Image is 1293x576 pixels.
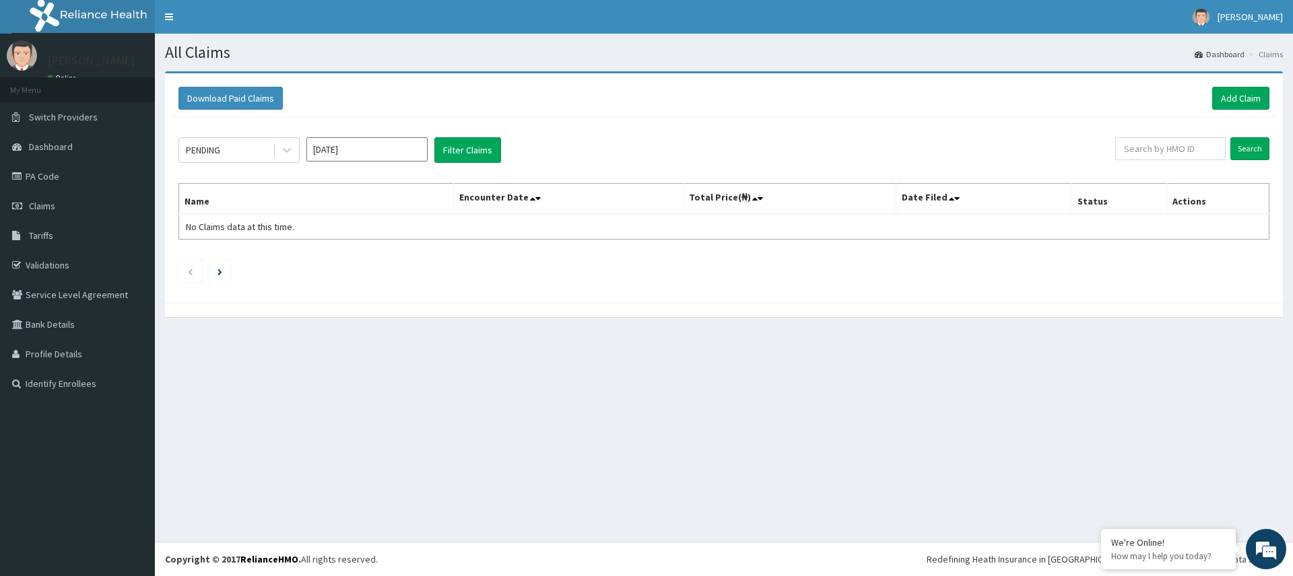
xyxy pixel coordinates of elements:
[434,137,501,163] button: Filter Claims
[186,143,220,157] div: PENDING
[155,542,1293,576] footer: All rights reserved.
[187,265,193,277] a: Previous page
[29,229,53,242] span: Tariffs
[1071,184,1166,215] th: Status
[186,221,294,233] span: No Claims data at this time.
[1218,11,1283,23] span: [PERSON_NAME]
[1111,536,1226,548] div: We're Online!
[1246,48,1283,60] li: Claims
[1230,137,1269,160] input: Search
[178,87,283,110] button: Download Paid Claims
[1212,87,1269,110] a: Add Claim
[29,200,55,212] span: Claims
[165,44,1283,61] h1: All Claims
[1166,184,1269,215] th: Actions
[1193,9,1209,26] img: User Image
[218,265,222,277] a: Next page
[47,55,135,67] p: [PERSON_NAME]
[179,184,454,215] th: Name
[1115,137,1226,160] input: Search by HMO ID
[896,184,1071,215] th: Date Filed
[927,552,1283,566] div: Redefining Heath Insurance in [GEOGRAPHIC_DATA] using Telemedicine and Data Science!
[29,141,73,153] span: Dashboard
[165,553,301,565] strong: Copyright © 2017 .
[7,40,37,71] img: User Image
[240,553,298,565] a: RelianceHMO
[453,184,683,215] th: Encounter Date
[1111,550,1226,562] p: How may I help you today?
[683,184,896,215] th: Total Price(₦)
[1195,48,1245,60] a: Dashboard
[306,137,428,161] input: Select Month and Year
[47,73,79,83] a: Online
[29,111,98,123] span: Switch Providers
